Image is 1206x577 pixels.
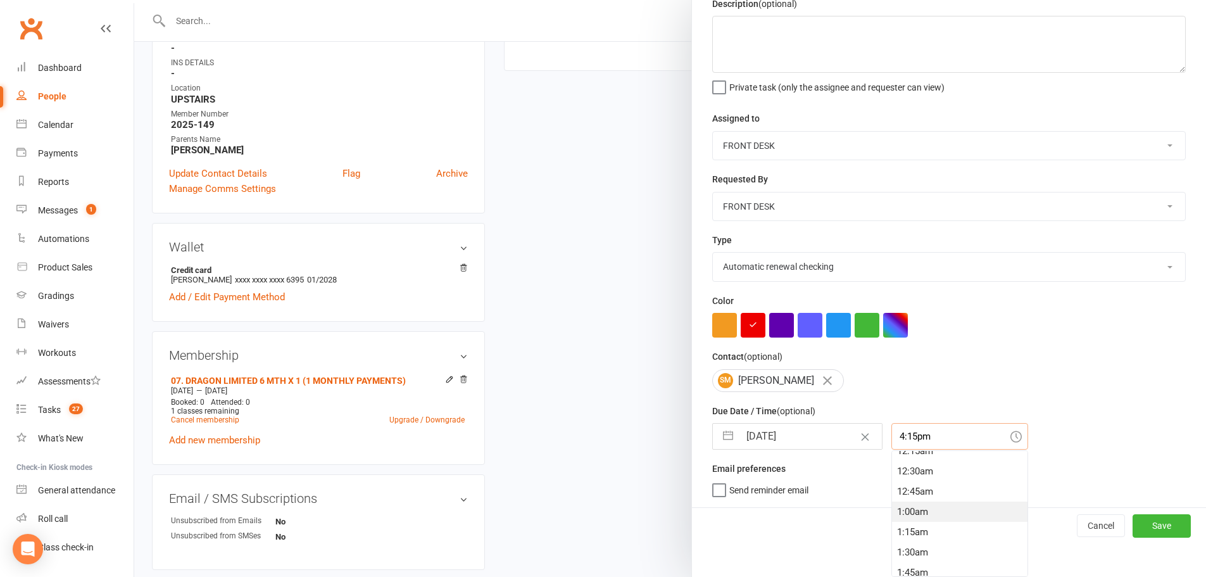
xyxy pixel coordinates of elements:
div: Roll call [38,514,68,524]
span: 27 [69,403,83,414]
div: 1:30am [892,542,1027,562]
div: 12:45am [892,481,1027,502]
a: Automations [16,225,134,253]
a: People [16,82,134,111]
a: Clubworx [15,13,47,44]
button: Save [1133,514,1191,537]
div: Product Sales [38,262,92,272]
div: 1:00am [892,502,1027,522]
span: 1 [86,204,96,215]
a: Class kiosk mode [16,533,134,562]
a: Waivers [16,310,134,339]
small: (optional) [777,406,815,416]
a: Calendar [16,111,134,139]
button: Cancel [1077,514,1125,537]
a: Dashboard [16,54,134,82]
div: Open Intercom Messenger [13,534,43,564]
div: [PERSON_NAME] [712,369,844,392]
div: Waivers [38,319,69,329]
div: 12:30am [892,461,1027,481]
div: Workouts [38,348,76,358]
div: Payments [38,148,78,158]
a: Workouts [16,339,134,367]
div: Automations [38,234,89,244]
div: Dashboard [38,63,82,73]
span: Private task (only the assignee and requester can view) [729,78,945,92]
label: Requested By [712,172,768,186]
a: Gradings [16,282,134,310]
a: What's New [16,424,134,453]
a: Roll call [16,505,134,533]
span: Send reminder email [729,481,808,495]
div: Gradings [38,291,74,301]
div: Reports [38,177,69,187]
div: 1:15am [892,522,1027,542]
label: Due Date / Time [712,404,815,418]
div: Tasks [38,405,61,415]
div: 12:15am [892,441,1027,461]
span: SM [718,373,733,388]
button: Clear Date [854,424,876,448]
div: General attendance [38,485,115,495]
div: Messages [38,205,78,215]
div: People [38,91,66,101]
a: Messages 1 [16,196,134,225]
a: Assessments [16,367,134,396]
div: Class check-in [38,542,94,552]
div: What's New [38,433,84,443]
div: Calendar [38,120,73,130]
a: Reports [16,168,134,196]
div: Assessments [38,376,101,386]
a: Payments [16,139,134,168]
label: Contact [712,350,782,364]
label: Assigned to [712,111,760,125]
a: Product Sales [16,253,134,282]
a: Tasks 27 [16,396,134,424]
label: Type [712,233,732,247]
small: (optional) [744,352,782,362]
a: General attendance kiosk mode [16,476,134,505]
label: Color [712,294,734,308]
label: Email preferences [712,462,786,476]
